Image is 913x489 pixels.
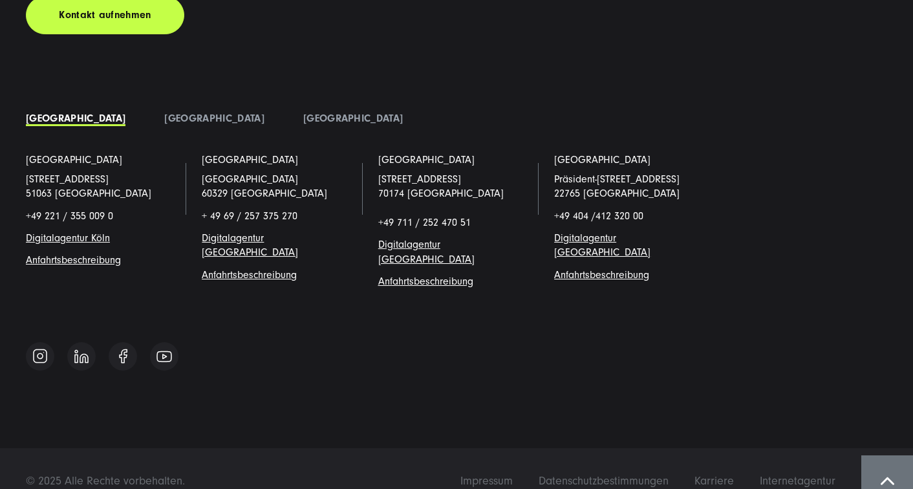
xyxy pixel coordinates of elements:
span: +49 404 / [554,210,643,222]
a: 70174 [GEOGRAPHIC_DATA] [378,188,504,199]
a: [STREET_ADDRESS] [378,173,461,185]
span: © 2025 Alle Rechte vorbehalten. [26,474,185,488]
a: [GEOGRAPHIC_DATA] [26,153,122,167]
img: Follow us on Instagram [32,348,48,364]
a: Anfahrtsbeschreibun [202,269,291,281]
a: [GEOGRAPHIC_DATA] [202,153,298,167]
a: [STREET_ADDRESS] [26,173,109,185]
span: Impressum [460,474,513,488]
a: Anfahrtsbeschreibung [26,254,121,266]
a: Anfahrtsbeschreibung [378,276,473,287]
img: Follow us on Facebook [119,349,127,364]
a: [GEOGRAPHIC_DATA] [554,153,650,167]
a: n [105,232,110,244]
a: Digitalagentur [GEOGRAPHIC_DATA] [202,232,298,258]
a: [GEOGRAPHIC_DATA] [164,113,264,124]
img: Follow us on Linkedin [74,349,89,364]
a: Digitalagentur Köl [26,232,105,244]
span: Datenschutzbestimmungen [539,474,669,488]
p: Präsident-[STREET_ADDRESS] 22765 [GEOGRAPHIC_DATA] [554,172,711,201]
span: [GEOGRAPHIC_DATA] [202,173,298,185]
span: Internetagentur [760,474,835,488]
a: 51063 [GEOGRAPHIC_DATA] [26,188,151,199]
img: Follow us on Youtube [156,351,172,362]
a: Digitalagentur [GEOGRAPHIC_DATA] [554,232,650,258]
a: [GEOGRAPHIC_DATA] [378,153,475,167]
span: g [202,269,297,281]
a: [GEOGRAPHIC_DATA] [303,113,403,124]
span: + 49 69 / 257 375 270 [202,210,297,222]
a: Digitalagentur [GEOGRAPHIC_DATA] [378,239,475,265]
span: 412 320 00 [596,210,643,222]
p: +49 221 / 355 009 0 [26,209,182,223]
a: Anfahrtsbeschreibung [554,269,649,281]
span: +49 711 / 252 470 51 [378,217,471,228]
a: [GEOGRAPHIC_DATA] [26,113,125,124]
a: 60329 [GEOGRAPHIC_DATA] [202,188,327,199]
span: Karriere [694,474,734,488]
